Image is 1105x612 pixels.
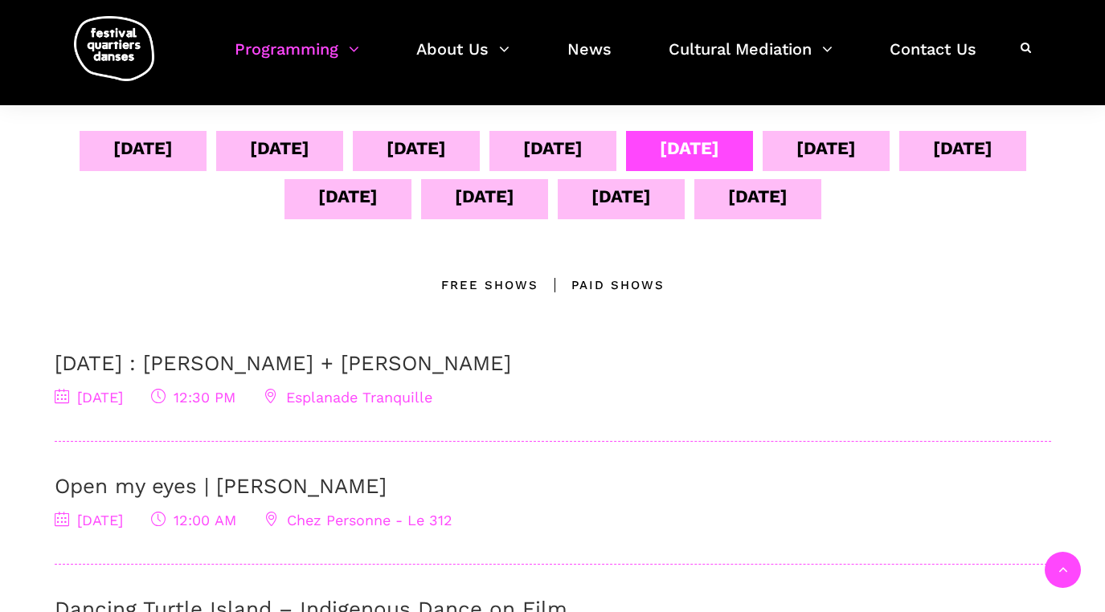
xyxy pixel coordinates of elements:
[890,35,976,83] a: Contact Us
[567,35,612,83] a: News
[55,351,511,375] a: [DATE] : [PERSON_NAME] + [PERSON_NAME]
[455,182,514,210] div: [DATE]
[250,134,309,162] div: [DATE]
[113,134,173,162] div: [DATE]
[318,182,378,210] div: [DATE]
[591,182,651,210] div: [DATE]
[55,474,387,498] a: Open my eyes | [PERSON_NAME]
[441,275,538,295] div: Free Shows
[796,134,856,162] div: [DATE]
[538,275,665,295] div: Paid shows
[933,134,992,162] div: [DATE]
[264,512,452,528] span: Chez Personne - Le 312
[387,134,446,162] div: [DATE]
[728,182,788,210] div: [DATE]
[55,512,123,528] span: [DATE]
[151,512,236,528] span: 12:00 AM
[416,35,510,83] a: About Us
[523,134,583,162] div: [DATE]
[74,16,154,81] img: logo-fqd-med
[55,389,123,406] span: [DATE]
[151,389,235,406] span: 12:30 PM
[660,134,719,162] div: [DATE]
[264,389,432,406] span: Esplanade Tranquille
[669,35,833,83] a: Cultural Mediation
[235,35,359,83] a: Programming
